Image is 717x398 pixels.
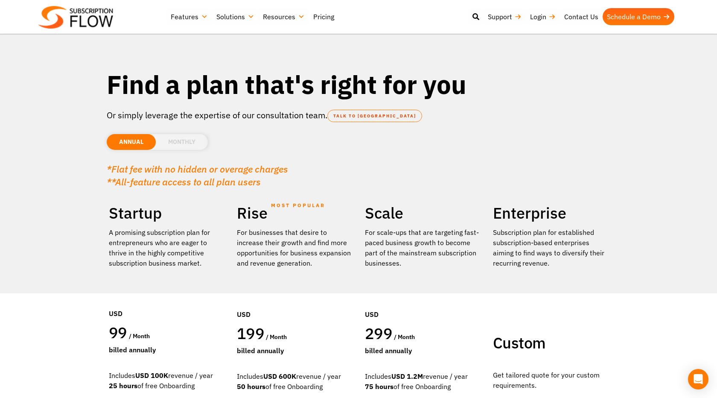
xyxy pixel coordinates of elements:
[107,109,610,122] p: Or simply leverage the expertise of our consultation team.
[493,203,608,223] h2: Enterprise
[394,333,415,341] span: / month
[109,322,127,342] span: 99
[135,371,168,380] strong: USD 100K
[237,203,352,223] h2: Rise
[484,8,526,25] a: Support
[365,323,392,343] span: 299
[107,176,261,188] em: **All-feature access to all plan users
[688,369,708,389] div: Open Intercom Messenger
[526,8,560,25] a: Login
[109,370,224,391] div: Includes revenue / year of free Onboarding
[271,196,325,215] span: MOST POPULAR
[309,8,338,25] a: Pricing
[237,345,352,356] div: Billed Annually
[107,68,610,100] h1: Find a plan that's right for you
[266,333,287,341] span: / month
[365,382,393,391] strong: 75 hours
[109,345,224,355] div: Billed Annually
[493,227,608,268] p: Subscription plan for established subscription-based enterprises aiming to find ways to diversify...
[365,203,480,223] h2: Scale
[263,372,296,380] strong: USD 600K
[237,323,264,343] span: 199
[212,8,259,25] a: Solutions
[109,381,137,390] strong: 25 hours
[38,6,113,29] img: Subscriptionflow
[365,371,480,392] div: Includes revenue / year of free Onboarding
[237,227,352,268] div: For businesses that desire to increase their growth and find more opportunities for business expa...
[365,284,480,324] div: USD
[560,8,603,25] a: Contact Us
[327,110,422,122] a: TALK TO [GEOGRAPHIC_DATA]
[166,8,212,25] a: Features
[237,284,352,324] div: USD
[603,8,674,25] a: Schedule a Demo
[365,227,480,268] div: For scale-ups that are targeting fast-paced business growth to become part of the mainstream subs...
[109,203,224,223] h2: Startup
[107,163,288,175] em: *Flat fee with no hidden or overage charges
[493,370,608,390] p: Get tailored quote for your custom requirements.
[259,8,309,25] a: Resources
[365,345,480,356] div: Billed Annually
[237,371,352,392] div: Includes revenue / year of free Onboarding
[109,227,224,268] p: A promising subscription plan for entrepreneurs who are eager to thrive in the highly competitive...
[493,333,545,353] span: Custom
[107,134,156,150] li: ANNUAL
[109,283,224,323] div: USD
[391,372,423,380] strong: USD 1.2M
[237,382,265,391] strong: 50 hours
[156,134,208,150] li: MONTHLY
[129,332,150,340] span: / month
